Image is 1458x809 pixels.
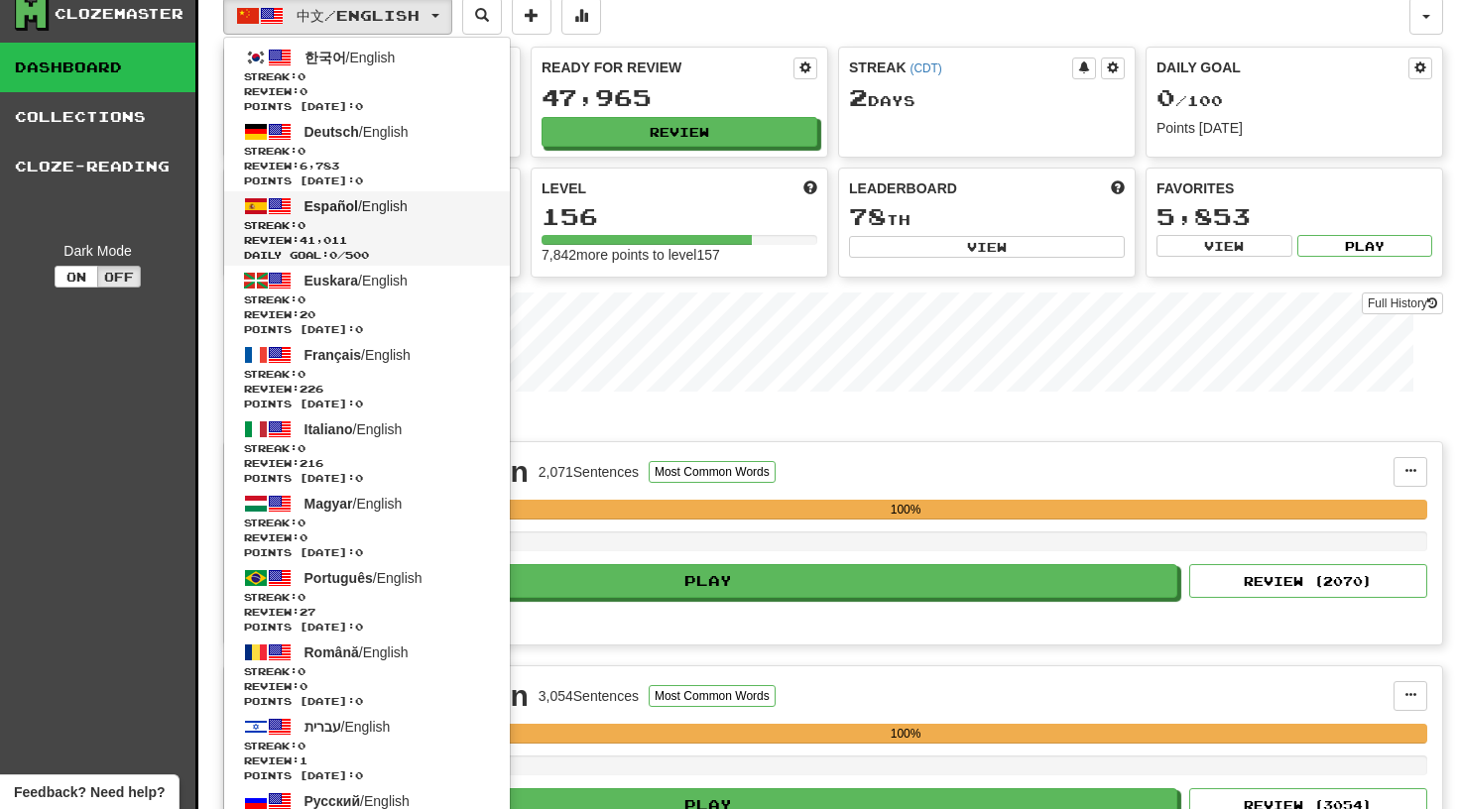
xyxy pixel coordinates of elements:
[298,219,305,231] span: 0
[244,516,490,530] span: Streak:
[224,191,510,266] a: Español/EnglishStreak:0 Review:41,011Daily Goal:0/500
[244,173,490,188] span: Points [DATE]: 0
[304,124,359,140] span: Deutsch
[298,665,305,677] span: 0
[14,782,165,802] span: Open feedback widget
[304,644,409,660] span: / English
[298,368,305,380] span: 0
[298,591,305,603] span: 0
[304,347,362,363] span: Français
[304,198,358,214] span: Español
[97,266,141,288] button: Off
[244,679,490,694] span: Review: 0
[910,61,941,75] a: (CDT)
[1156,178,1432,198] div: Favorites
[298,442,305,454] span: 0
[244,545,490,560] span: Points [DATE]: 0
[244,768,490,783] span: Points [DATE]: 0
[849,85,1125,111] div: Day s
[244,620,490,635] span: Points [DATE]: 0
[15,241,181,261] div: Dark Mode
[244,84,490,99] span: Review: 0
[298,145,305,157] span: 0
[223,411,1443,431] p: In Progress
[224,712,510,786] a: עברית/EnglishStreak:0 Review:1Points [DATE]:0
[244,530,490,545] span: Review: 0
[304,347,411,363] span: / English
[55,4,183,24] div: Clozemaster
[542,178,586,198] span: Level
[539,462,639,482] div: 2,071 Sentences
[542,245,817,265] div: 7,842 more points to level 157
[224,414,510,489] a: Italiano/EnglishStreak:0 Review:216Points [DATE]:0
[224,117,510,191] a: Deutsch/EnglishStreak:0 Review:6,783Points [DATE]:0
[384,724,1427,744] div: 100%
[539,686,639,706] div: 3,054 Sentences
[304,719,341,735] span: עברית
[803,178,817,198] span: Score more points to level up
[849,202,887,230] span: 78
[304,496,353,512] span: Magyar
[224,340,510,414] a: Français/EnglishStreak:0 Review:226Points [DATE]:0
[1156,235,1292,257] button: View
[244,99,490,114] span: Points [DATE]: 0
[542,85,817,110] div: 47,965
[304,421,353,437] span: Italiano
[1156,204,1432,229] div: 5,853
[304,570,423,586] span: / English
[542,58,793,77] div: Ready for Review
[244,292,490,307] span: Streak:
[244,456,490,471] span: Review: 216
[542,204,817,229] div: 156
[239,564,1177,598] button: Play
[297,7,420,24] span: 中文 / English
[304,644,359,660] span: Română
[55,266,98,288] button: On
[244,248,490,263] span: Daily Goal: / 500
[244,382,490,397] span: Review: 226
[244,218,490,233] span: Streak:
[244,605,490,620] span: Review: 27
[244,739,490,753] span: Streak:
[244,397,490,411] span: Points [DATE]: 0
[304,570,373,586] span: Português
[304,719,391,735] span: / English
[1189,564,1427,598] button: Review (2070)
[244,69,490,84] span: Streak:
[649,461,776,483] button: Most Common Words
[244,159,490,173] span: Review: 6,783
[244,441,490,456] span: Streak:
[1362,292,1443,314] a: Full History
[304,421,403,437] span: / English
[849,236,1125,258] button: View
[329,249,337,261] span: 0
[224,489,510,563] a: Magyar/EnglishStreak:0 Review:0Points [DATE]:0
[224,563,510,637] a: Português/EnglishStreak:0 Review:27Points [DATE]:0
[298,70,305,82] span: 0
[244,753,490,768] span: Review: 1
[224,637,510,712] a: Română/EnglishStreak:0 Review:0Points [DATE]:0
[304,50,396,65] span: / English
[244,694,490,709] span: Points [DATE]: 0
[1297,235,1433,257] button: Play
[304,793,410,809] span: / English
[849,83,868,111] span: 2
[649,685,776,707] button: Most Common Words
[384,500,1427,520] div: 100%
[244,367,490,382] span: Streak:
[304,273,408,289] span: / English
[244,322,490,337] span: Points [DATE]: 0
[304,198,408,214] span: / English
[304,124,409,140] span: / English
[244,664,490,679] span: Streak:
[298,517,305,528] span: 0
[244,307,490,322] span: Review: 20
[1156,92,1223,109] span: / 100
[304,273,358,289] span: Euskara
[304,496,403,512] span: / English
[244,471,490,486] span: Points [DATE]: 0
[542,117,817,147] button: Review
[849,178,957,198] span: Leaderboard
[298,740,305,751] span: 0
[244,233,490,248] span: Review: 41,011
